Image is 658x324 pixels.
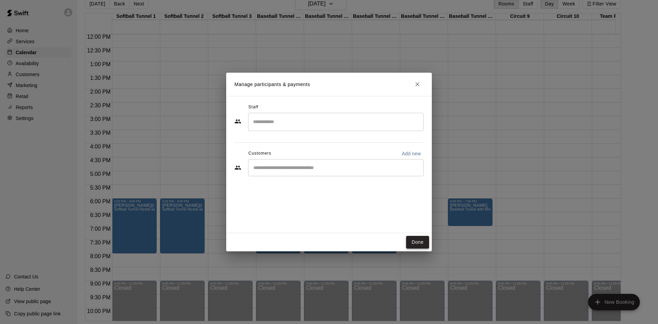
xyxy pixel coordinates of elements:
[248,148,271,159] span: Customers
[234,118,241,125] svg: Staff
[399,148,424,159] button: Add new
[406,236,429,249] button: Done
[234,164,241,171] svg: Customers
[248,113,424,131] div: Search staff
[248,159,424,176] div: Start typing to search customers...
[234,81,310,88] p: Manage participants & payments
[402,150,421,157] p: Add new
[411,78,424,91] button: Close
[248,102,258,113] span: Staff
